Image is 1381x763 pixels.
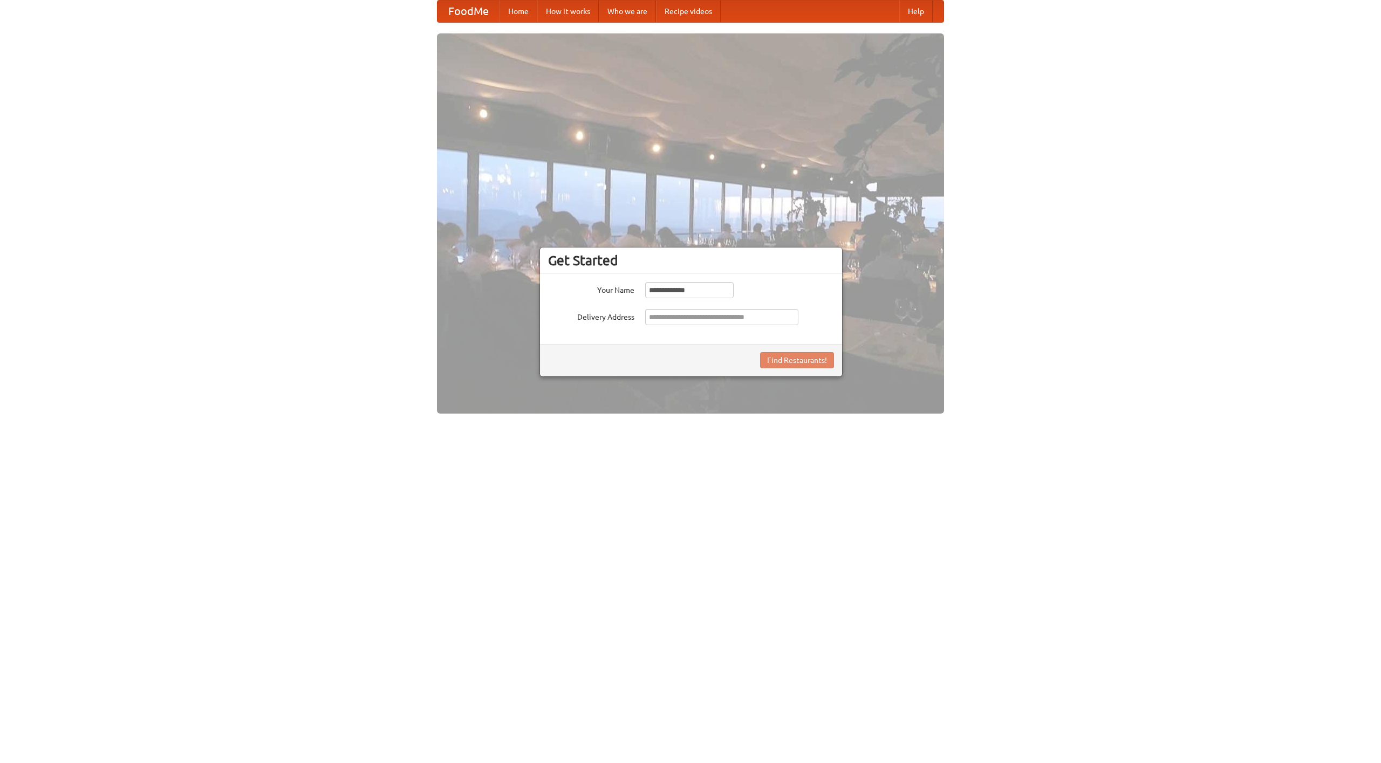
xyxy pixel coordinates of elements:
label: Delivery Address [548,309,634,322]
a: FoodMe [437,1,500,22]
a: Recipe videos [656,1,721,22]
label: Your Name [548,282,634,295]
a: Who we are [599,1,656,22]
button: Find Restaurants! [760,352,834,368]
a: Home [500,1,537,22]
a: Help [899,1,933,22]
a: How it works [537,1,599,22]
h3: Get Started [548,252,834,269]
